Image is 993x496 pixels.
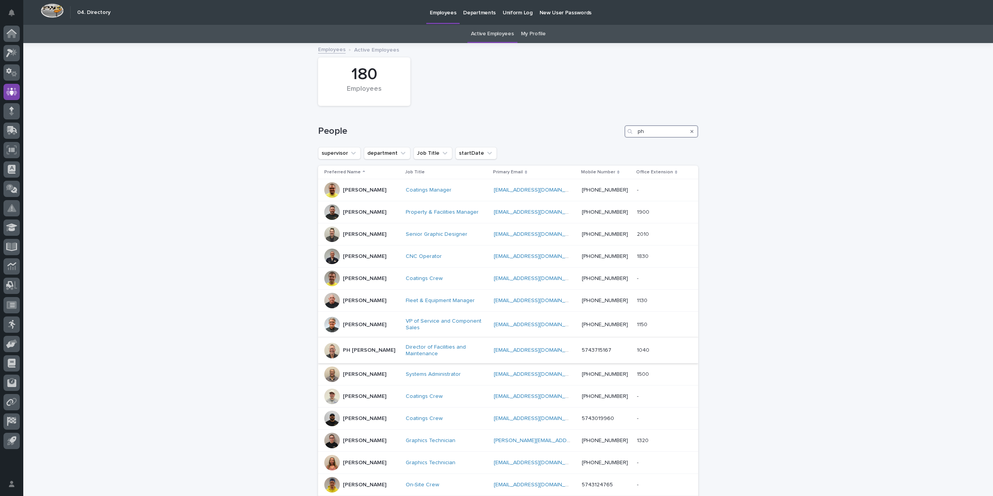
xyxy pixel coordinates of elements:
[494,322,581,327] a: [EMAIL_ADDRESS][DOMAIN_NAME]
[637,207,651,216] p: 1900
[343,415,386,422] p: [PERSON_NAME]
[343,253,386,260] p: [PERSON_NAME]
[636,168,673,176] p: Office Extension
[318,452,698,474] tr: [PERSON_NAME]Graphics Technician [EMAIL_ADDRESS][DOMAIN_NAME] [PHONE_NUMBER]--
[494,187,581,193] a: [EMAIL_ADDRESS][DOMAIN_NAME]
[405,168,425,176] p: Job Title
[494,394,581,399] a: [EMAIL_ADDRESS][DOMAIN_NAME]
[637,274,640,282] p: -
[406,371,461,378] a: Systems Administrator
[494,276,581,281] a: [EMAIL_ADDRESS][DOMAIN_NAME]
[318,126,621,137] h1: People
[637,414,640,422] p: -
[406,318,483,331] a: VP of Service and Component Sales
[41,3,64,18] img: Workspace Logo
[318,385,698,408] tr: [PERSON_NAME]Coatings Crew [EMAIL_ADDRESS][DOMAIN_NAME] [PHONE_NUMBER]--
[3,5,20,21] button: Notifications
[343,460,386,466] p: [PERSON_NAME]
[343,437,386,444] p: [PERSON_NAME]
[637,392,640,400] p: -
[581,168,615,176] p: Mobile Number
[318,408,698,430] tr: [PERSON_NAME]Coatings Crew [EMAIL_ADDRESS][DOMAIN_NAME] 5743019960--
[494,347,581,353] a: [EMAIL_ADDRESS][DOMAIN_NAME]
[406,297,475,304] a: Fleet & Equipment Manager
[637,436,650,444] p: 1320
[406,253,442,260] a: CNC Operator
[582,482,613,487] a: 5743124765
[637,230,650,238] p: 2010
[406,187,452,194] a: Coatings Manager
[324,168,361,176] p: Preferred Name
[406,275,443,282] a: Coatings Crew
[637,480,640,488] p: -
[406,344,483,357] a: Director of Facilities and Maintenance
[318,363,698,385] tr: [PERSON_NAME]Systems Administrator [EMAIL_ADDRESS][DOMAIN_NAME] [PHONE_NUMBER]15001500
[318,268,698,290] tr: [PERSON_NAME]Coatings Crew [EMAIL_ADDRESS][DOMAIN_NAME] [PHONE_NUMBER]--
[413,147,452,159] button: Job Title
[318,179,698,201] tr: [PERSON_NAME]Coatings Manager [EMAIL_ADDRESS][DOMAIN_NAME] [PHONE_NUMBER]--
[343,297,386,304] p: [PERSON_NAME]
[343,187,386,194] p: [PERSON_NAME]
[318,474,698,496] tr: [PERSON_NAME]On-Site Crew [EMAIL_ADDRESS][DOMAIN_NAME] 5743124765--
[625,125,698,138] input: Search
[494,209,581,215] a: [EMAIL_ADDRESS][DOMAIN_NAME]
[331,65,397,84] div: 180
[343,275,386,282] p: [PERSON_NAME]
[318,45,346,54] a: Employees
[582,298,628,303] a: [PHONE_NUMBER]
[582,276,628,281] a: [PHONE_NUMBER]
[318,245,698,268] tr: [PERSON_NAME]CNC Operator [EMAIL_ADDRESS][DOMAIN_NAME] [PHONE_NUMBER]18301830
[494,254,581,259] a: [EMAIL_ADDRESS][DOMAIN_NAME]
[582,187,628,193] a: [PHONE_NUMBER]
[582,347,611,353] a: 5743715167
[494,460,581,465] a: [EMAIL_ADDRESS][DOMAIN_NAME]
[637,320,649,328] p: 1150
[494,416,581,421] a: [EMAIL_ADDRESS][DOMAIN_NAME]
[494,482,581,487] a: [EMAIL_ADDRESS][DOMAIN_NAME]
[406,209,479,216] a: Property & Facilities Manager
[494,438,624,443] a: [PERSON_NAME][EMAIL_ADDRESS][DOMAIN_NAME]
[582,394,628,399] a: [PHONE_NUMBER]
[77,9,111,16] h2: 04. Directory
[406,415,443,422] a: Coatings Crew
[406,437,455,444] a: Graphics Technician
[582,416,614,421] a: 5743019960
[318,290,698,312] tr: [PERSON_NAME]Fleet & Equipment Manager [EMAIL_ADDRESS][DOMAIN_NAME] [PHONE_NUMBER]11301130
[406,393,443,400] a: Coatings Crew
[582,322,628,327] a: [PHONE_NUMBER]
[343,371,386,378] p: [PERSON_NAME]
[343,321,386,328] p: [PERSON_NAME]
[471,25,514,43] a: Active Employees
[406,482,439,488] a: On-Site Crew
[494,372,581,377] a: [EMAIL_ADDRESS][DOMAIN_NAME]
[494,298,581,303] a: [EMAIL_ADDRESS][DOMAIN_NAME]
[318,147,361,159] button: supervisor
[343,231,386,238] p: [PERSON_NAME]
[343,347,395,354] p: PH [PERSON_NAME]
[493,168,523,176] p: Primary Email
[318,201,698,223] tr: [PERSON_NAME]Property & Facilities Manager [EMAIL_ADDRESS][DOMAIN_NAME] [PHONE_NUMBER]19001900
[637,458,640,466] p: -
[582,232,628,237] a: [PHONE_NUMBER]
[455,147,497,159] button: startDate
[318,337,698,363] tr: PH [PERSON_NAME]Director of Facilities and Maintenance [EMAIL_ADDRESS][DOMAIN_NAME] 5743715167104...
[343,393,386,400] p: [PERSON_NAME]
[582,254,628,259] a: [PHONE_NUMBER]
[331,85,397,101] div: Employees
[318,223,698,245] tr: [PERSON_NAME]Senior Graphic Designer [EMAIL_ADDRESS][DOMAIN_NAME] [PHONE_NUMBER]20102010
[582,372,628,377] a: [PHONE_NUMBER]
[637,370,650,378] p: 1500
[494,232,581,237] a: [EMAIL_ADDRESS][DOMAIN_NAME]
[354,45,399,54] p: Active Employees
[637,296,649,304] p: 1130
[343,482,386,488] p: [PERSON_NAME]
[521,25,546,43] a: My Profile
[582,438,628,443] a: [PHONE_NUMBER]
[637,185,640,194] p: -
[637,346,651,354] p: 1040
[364,147,410,159] button: department
[343,209,386,216] p: [PERSON_NAME]
[637,252,650,260] p: 1830
[406,460,455,466] a: Graphics Technician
